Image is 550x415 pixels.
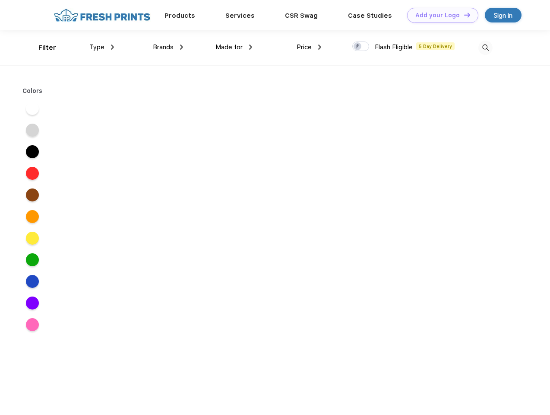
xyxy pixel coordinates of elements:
div: Colors [16,86,49,96]
div: Filter [38,43,56,53]
span: Brands [153,43,174,51]
img: dropdown.png [111,45,114,50]
a: Products [164,12,195,19]
img: dropdown.png [180,45,183,50]
img: fo%20logo%202.webp [51,8,153,23]
span: Made for [215,43,243,51]
span: Flash Eligible [375,43,413,51]
img: dropdown.png [318,45,321,50]
span: Price [297,43,312,51]
span: Type [89,43,104,51]
div: Add your Logo [415,12,460,19]
img: desktop_search.svg [478,41,493,55]
img: DT [464,13,470,17]
img: dropdown.png [249,45,252,50]
a: Sign in [485,8,522,22]
span: 5 Day Delivery [416,42,455,50]
div: Sign in [494,10,512,20]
